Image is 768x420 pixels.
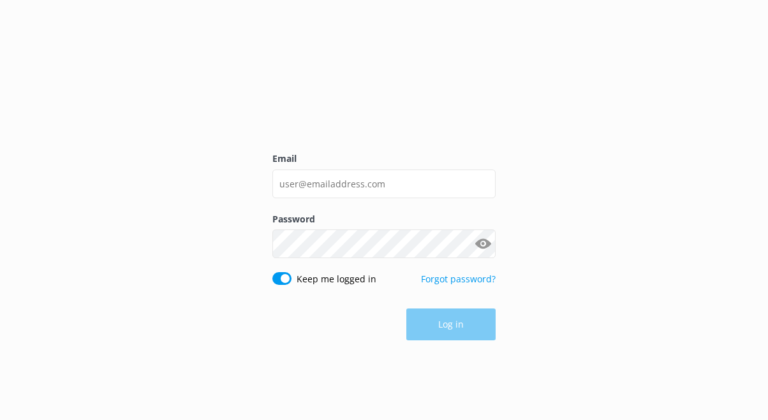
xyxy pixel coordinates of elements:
a: Forgot password? [421,273,496,285]
label: Email [272,152,496,166]
button: Show password [470,231,496,257]
input: user@emailaddress.com [272,170,496,198]
label: Password [272,212,496,226]
label: Keep me logged in [297,272,376,286]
